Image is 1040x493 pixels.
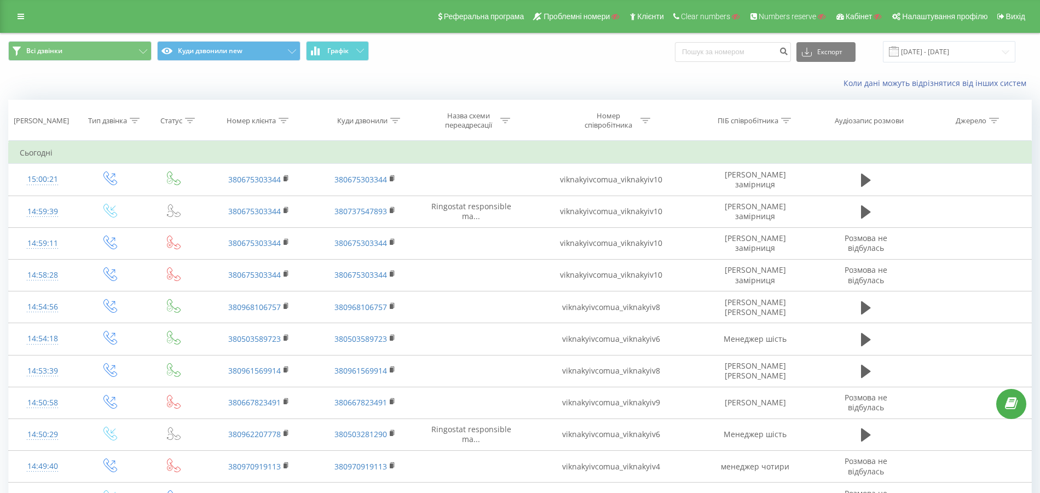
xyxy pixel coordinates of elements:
a: 380503589723 [334,334,387,344]
td: [PERSON_NAME] замірниця [696,164,814,196]
span: Розмова не відбулась [845,265,887,285]
td: viknakyivcomua_viknakyiv10 [526,196,696,227]
span: Вихід [1006,12,1025,21]
div: 14:50:58 [20,392,66,414]
a: 380675303344 [228,238,281,248]
div: 14:50:29 [20,424,66,445]
button: Всі дзвінки [8,41,152,61]
td: viknakyivcomua_viknakyiv6 [526,323,696,355]
a: 380675303344 [228,270,281,280]
div: Назва схеми переадресації [439,111,498,130]
a: 380968106757 [334,302,387,312]
div: 14:49:40 [20,456,66,477]
td: Сьогодні [9,142,1032,164]
div: [PERSON_NAME] [14,116,69,125]
a: 380675303344 [334,174,387,185]
td: [PERSON_NAME] замірниця [696,259,814,291]
a: 380667823491 [228,397,281,408]
span: Numbers reserve [759,12,816,21]
button: Експорт [796,42,856,62]
td: viknakyivcomua_viknakyiv8 [526,355,696,387]
div: ПІБ співробітника [718,116,778,125]
a: 380968106757 [228,302,281,312]
td: [PERSON_NAME] [PERSON_NAME] [696,355,814,387]
span: Проблемні номери [544,12,610,21]
div: Тип дзвінка [88,116,127,125]
button: Куди дзвонили new [157,41,301,61]
div: Номер співробітника [579,111,638,130]
a: Коли дані можуть відрізнятися вiд інших систем [843,78,1032,88]
td: viknakyivcomua_viknakyiv4 [526,451,696,483]
a: 380970919113 [334,461,387,472]
span: Ringostat responsible ma... [431,201,511,221]
span: Клієнти [637,12,664,21]
div: Номер клієнта [227,116,276,125]
a: 380503589723 [228,334,281,344]
a: 380675303344 [334,238,387,248]
div: Аудіозапис розмови [835,116,904,125]
td: viknakyivcomua_viknakyiv6 [526,419,696,450]
span: Реферальна програма [444,12,524,21]
a: 380667823491 [334,397,387,408]
div: Статус [160,116,182,125]
span: Розмова не відбулась [845,233,887,253]
a: 380970919113 [228,461,281,472]
td: viknakyivcomua_viknakyiv10 [526,227,696,259]
a: 380675303344 [334,270,387,280]
div: 14:54:18 [20,328,66,349]
span: Clear numbers [681,12,730,21]
td: viknakyivcomua_viknakyiv10 [526,259,696,291]
div: 15:00:21 [20,169,66,190]
td: [PERSON_NAME] замірниця [696,196,814,227]
a: 380675303344 [228,174,281,185]
td: [PERSON_NAME] [696,387,814,419]
td: менеджер чотири [696,451,814,483]
td: Менеджер шість [696,323,814,355]
td: [PERSON_NAME] замірниця [696,227,814,259]
div: 14:58:28 [20,265,66,286]
div: 14:59:39 [20,201,66,222]
a: 380962207778 [228,429,281,439]
a: 380503281290 [334,429,387,439]
td: [PERSON_NAME] [PERSON_NAME] [696,291,814,323]
div: 14:59:11 [20,233,66,254]
span: Розмова не відбулась [845,456,887,476]
span: Ringostat responsible ma... [431,424,511,444]
td: viknakyivcomua_viknakyiv9 [526,387,696,419]
button: Графік [306,41,369,61]
div: Куди дзвонили [337,116,388,125]
td: viknakyivcomua_viknakyiv8 [526,291,696,323]
a: 380675303344 [228,206,281,216]
td: Менеджер шість [696,419,814,450]
td: viknakyivcomua_viknakyiv10 [526,164,696,196]
div: 14:54:56 [20,296,66,318]
div: 14:53:39 [20,360,66,382]
a: 380961569914 [334,365,387,376]
span: Кабінет [846,12,873,21]
a: 380737547893 [334,206,387,216]
span: Розмова не відбулась [845,392,887,412]
input: Пошук за номером [675,42,791,62]
span: Графік [327,47,349,55]
a: 380961569914 [228,365,281,376]
span: Всі дзвінки [26,47,62,55]
div: Джерело [956,116,986,125]
span: Налаштування профілю [902,12,987,21]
